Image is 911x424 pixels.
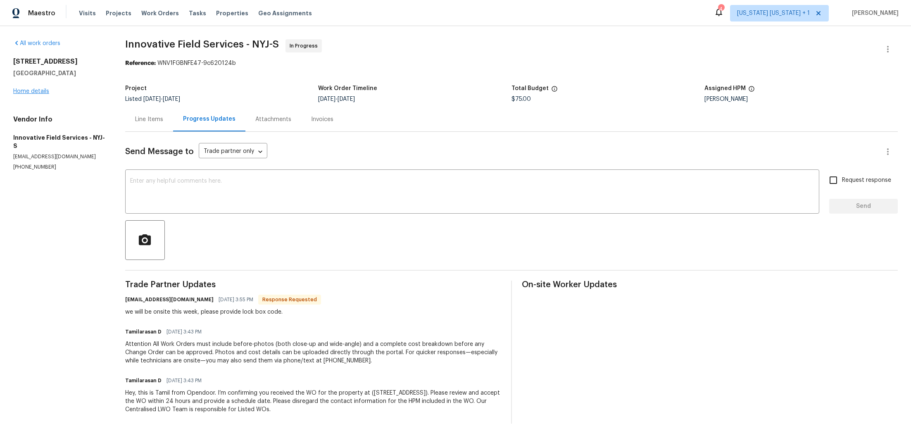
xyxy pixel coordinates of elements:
span: $75.00 [511,96,531,102]
span: Geo Assignments [258,9,312,17]
span: Work Orders [141,9,179,17]
span: [DATE] 3:43 PM [167,376,202,385]
span: [US_STATE] [US_STATE] + 1 [737,9,810,17]
span: [DATE] 3:55 PM [219,295,253,304]
div: Hey, this is Tamil from Opendoor. I’m confirming you received the WO for the property at ([STREET... [125,389,501,414]
p: [PHONE_NUMBER] [13,164,105,171]
div: Attachments [255,115,291,124]
span: In Progress [290,42,321,50]
div: Attention All Work Orders must include before-photos (both close-up and wide-angle) and a complet... [125,340,501,365]
span: On-site Worker Updates [522,281,898,289]
span: Innovative Field Services - NYJ-S [125,39,279,49]
span: Send Message to [125,148,194,156]
h6: [EMAIL_ADDRESS][DOMAIN_NAME] [125,295,214,304]
span: [DATE] [318,96,335,102]
h5: Project [125,86,147,91]
div: Invoices [311,115,333,124]
div: WNV1FGBNFE47-9c620124b [125,59,898,67]
span: Listed [125,96,180,102]
div: Line Items [135,115,163,124]
span: The hpm assigned to this work order. [748,86,755,96]
h5: [GEOGRAPHIC_DATA] [13,69,105,77]
a: Home details [13,88,49,94]
span: [DATE] 3:43 PM [167,328,202,336]
h6: Tamilarasan D [125,328,162,336]
a: All work orders [13,40,60,46]
span: Response Requested [259,295,320,304]
div: 4 [718,5,724,13]
div: [PERSON_NAME] [704,96,898,102]
span: Request response [842,176,891,185]
h5: Assigned HPM [704,86,746,91]
h5: Total Budget [511,86,549,91]
span: The total cost of line items that have been proposed by Opendoor. This sum includes line items th... [551,86,558,96]
div: Progress Updates [183,115,235,123]
div: Trade partner only [199,145,267,159]
h2: [STREET_ADDRESS] [13,57,105,66]
h4: Vendor Info [13,115,105,124]
div: we will be onsite this week, please provide lock box code. [125,308,321,316]
span: Properties [216,9,248,17]
span: Tasks [189,10,206,16]
span: Trade Partner Updates [125,281,501,289]
h5: Innovative Field Services - NYJ-S [13,133,105,150]
span: [DATE] [143,96,161,102]
span: [DATE] [163,96,180,102]
span: Projects [106,9,131,17]
span: - [143,96,180,102]
span: [PERSON_NAME] [849,9,899,17]
span: - [318,96,355,102]
h5: Work Order Timeline [318,86,377,91]
span: [DATE] [338,96,355,102]
h6: Tamilarasan D [125,376,162,385]
b: Reference: [125,60,156,66]
p: [EMAIL_ADDRESS][DOMAIN_NAME] [13,153,105,160]
span: Visits [79,9,96,17]
span: Maestro [28,9,55,17]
